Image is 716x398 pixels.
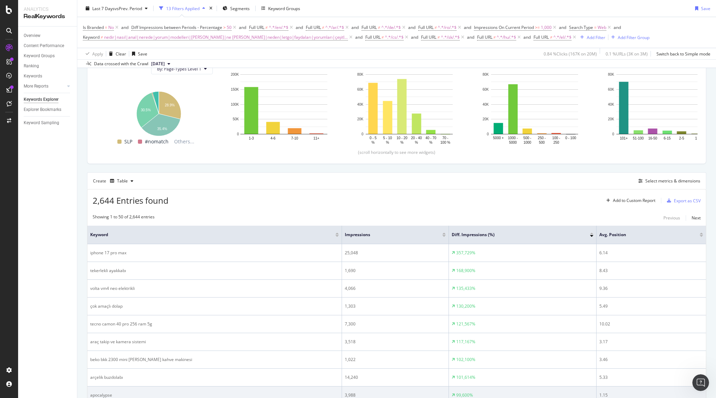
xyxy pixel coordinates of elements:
[345,356,446,363] div: 1,022
[24,52,55,60] div: Keyword Groups
[438,23,457,32] span: ^.*/ro/.*$
[24,106,61,113] div: Explorer Bookmarks
[104,88,213,137] svg: A chart.
[493,136,504,140] text: 5000 +
[429,141,433,144] text: %
[599,285,703,292] div: 9.36
[345,232,432,238] span: Impressions
[539,141,545,144] text: 500
[493,34,496,40] span: ≠
[599,303,703,309] div: 5.49
[411,136,422,140] text: 20 - 40
[474,24,534,30] span: Impressions On Current Period
[345,268,446,274] div: 1,690
[365,34,381,40] span: Full URL
[325,23,344,32] span: ^.*/ar/.*$
[357,73,364,76] text: 80K
[223,24,226,30] span: >
[645,178,700,184] div: Select metrics & dimensions
[426,136,437,140] text: 40 - 70
[599,268,703,274] div: 8.43
[90,339,339,345] div: araç takip ve kamera sistemi
[569,24,593,30] span: Search Type
[483,73,489,76] text: 80K
[355,34,363,40] div: and
[357,103,364,106] text: 40K
[258,3,303,14] button: Keyword Groups
[400,141,404,144] text: %
[441,141,450,144] text: 100 %
[345,250,446,256] div: 25,048
[598,23,606,32] span: Web
[553,141,559,144] text: 250
[83,48,103,59] button: Apply
[372,141,375,144] text: %
[587,34,605,40] div: Add Filter
[679,136,684,140] text: 2-5
[165,103,174,107] text: 28.9%
[620,136,628,140] text: 101+
[386,141,389,144] text: %
[94,61,148,67] div: Data crossed with the Crawl
[606,51,648,57] div: 0.1 % URLs ( 3K on 3M )
[271,136,276,140] text: 4-6
[345,321,446,327] div: 7,300
[24,106,72,113] a: Explorer Bookmarks
[93,195,169,206] span: 2,644 Entries found
[24,119,72,127] a: Keyword Sampling
[116,51,126,57] div: Clear
[230,5,250,11] span: Segments
[606,71,714,146] svg: A chart.
[664,136,671,140] text: 6-15
[83,3,150,14] button: Last 7 DaysvsPrev. Period
[138,51,147,57] div: Save
[24,42,64,50] div: Content Performance
[145,137,169,146] span: #nomatch
[24,119,59,127] div: Keyword Sampling
[24,73,72,80] a: Keywords
[599,250,703,256] div: 6.14
[480,71,589,146] div: A chart.
[357,118,364,121] text: 20K
[24,96,72,103] a: Keywords Explorer
[233,118,239,121] text: 50K
[559,24,566,31] button: and
[408,24,415,31] button: and
[535,24,540,30] span: >=
[92,51,103,57] div: Apply
[508,136,518,140] text: 1000 -
[90,285,339,292] div: volta vm4 neo elektrikli
[594,24,597,30] span: =
[355,71,464,146] div: A chart.
[151,61,165,67] span: 2025 Aug. 17th
[381,23,401,32] span: ^.*/de/.*$
[523,136,531,140] text: 500 -
[456,374,475,381] div: 101,614%
[231,103,239,106] text: 100K
[296,24,303,30] div: and
[648,136,657,140] text: 16-50
[614,24,621,31] button: and
[608,88,614,91] text: 60K
[418,24,434,30] span: Full URL
[633,136,644,140] text: 51-100
[96,149,698,155] div: (scroll horizontally to see more widgets)
[92,5,115,11] span: Last 7 Days
[464,24,471,31] button: and
[523,34,531,40] button: and
[83,24,104,30] span: Is Branded
[674,198,701,204] div: Export as CSV
[107,175,136,187] button: Table
[369,136,376,140] text: 0 - 5
[90,356,339,363] div: beko bkk 2300 mini [PERSON_NAME] kahve makinesi
[101,34,103,40] span: ≠
[231,73,239,76] text: 200K
[442,136,448,140] text: 70 -
[456,285,475,292] div: 135,433%
[121,24,129,31] button: and
[456,339,475,345] div: 117,167%
[24,62,39,70] div: Ranking
[608,73,614,76] text: 80K
[220,3,252,14] button: Segments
